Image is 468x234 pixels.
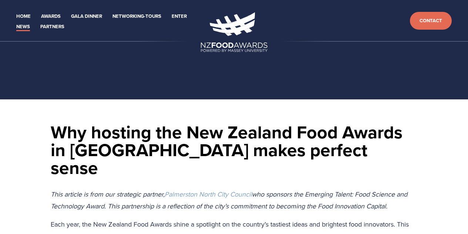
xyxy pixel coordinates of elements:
[16,23,30,31] a: News
[71,12,102,21] a: Gala Dinner
[16,12,31,21] a: Home
[172,12,187,21] a: Enter
[51,123,418,177] h1: Why hosting the New Zealand Food Awards in [GEOGRAPHIC_DATA] makes perfect sense
[51,189,409,211] em: who sponsors the Emerging Talent: Food Science and Technology Award. This partnership is a reflec...
[41,12,61,21] a: Awards
[51,189,165,199] em: This article is from our strategic partner,
[165,189,252,199] a: Palmerston North City Council
[410,12,452,30] a: Contact
[40,23,64,31] a: Partners
[112,12,161,21] a: Networking-Tours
